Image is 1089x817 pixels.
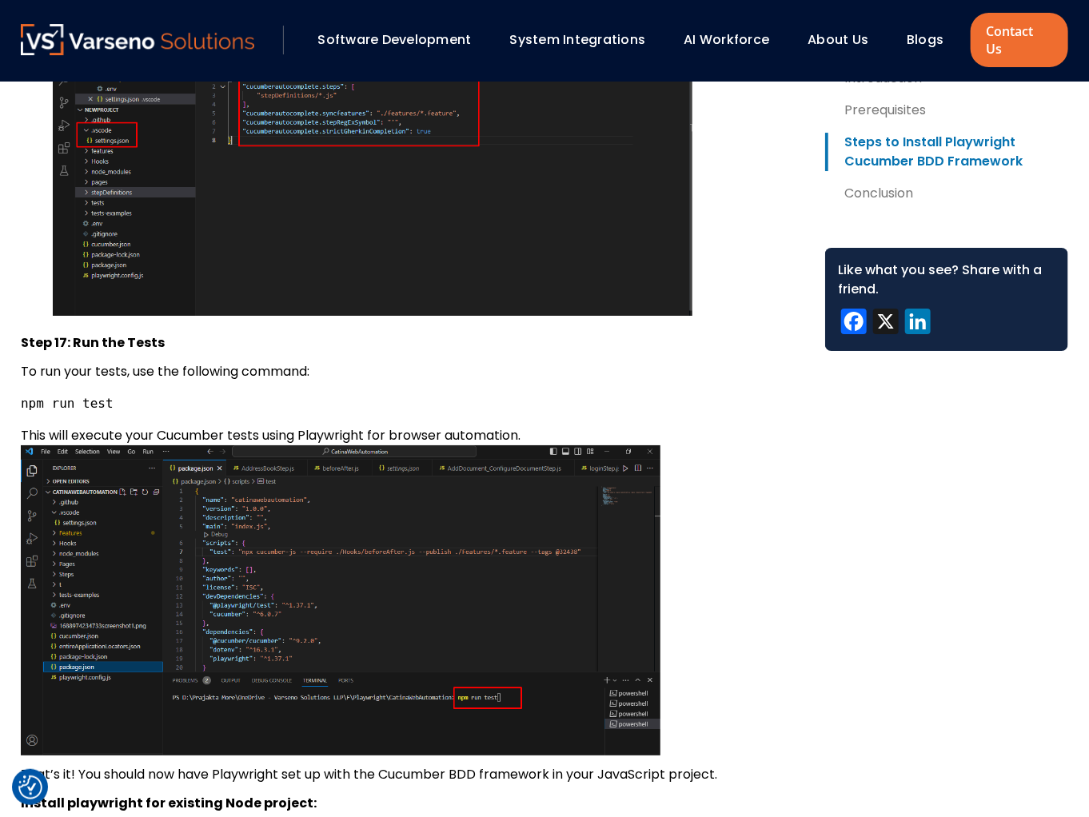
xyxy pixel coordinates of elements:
[21,794,317,812] strong: Install playwright for existing Node project:
[310,26,494,54] div: Software Development
[808,30,868,49] a: About Us
[907,30,943,49] a: Blogs
[825,101,1068,120] a: Prerequisites
[510,30,646,49] a: System Integrations
[21,396,114,411] code: npm run test
[318,30,472,49] a: Software Development
[676,26,792,54] div: AI Workforce
[838,309,870,338] a: Facebook
[902,309,934,338] a: LinkedIn
[21,333,165,352] strong: Step 17: Run the Tests
[21,362,800,381] p: To run your tests, use the following command:
[870,309,902,338] a: X
[21,24,254,56] a: Varseno Solutions – Product Engineering & IT Services
[21,765,800,784] p: That’s it! You should now have Playwright set up with the Cucumber BDD framework in your JavaScri...
[21,426,800,755] p: This will execute your Cucumber tests using Playwright for browser automation.
[502,26,668,54] div: System Integrations
[838,261,1055,299] div: Like what you see? Share with a friend.
[18,775,42,799] button: Cookie Settings
[825,133,1068,171] a: Steps to Install Playwright Cucumber BDD Framework
[684,30,769,49] a: AI Workforce
[971,13,1068,67] a: Contact Us
[899,26,966,54] div: Blogs
[21,24,254,55] img: Varseno Solutions – Product Engineering & IT Services
[18,775,42,799] img: Revisit consent button
[825,184,1068,203] a: Conclusion
[800,26,891,54] div: About Us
